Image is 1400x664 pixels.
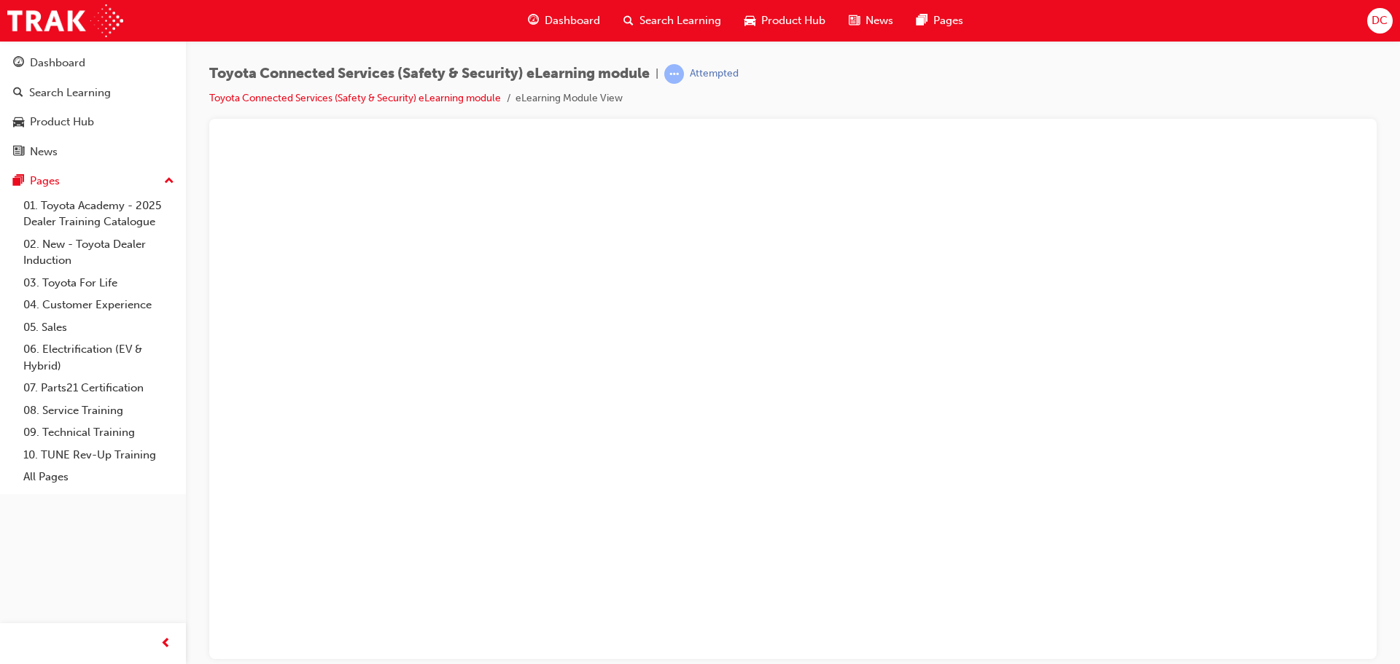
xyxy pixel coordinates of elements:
div: Search Learning [29,85,111,101]
a: News [6,138,180,165]
span: search-icon [623,12,634,30]
span: Product Hub [761,12,825,29]
a: 02. New - Toyota Dealer Induction [17,233,180,272]
span: guage-icon [528,12,539,30]
a: Product Hub [6,109,180,136]
span: pages-icon [13,175,24,188]
span: pages-icon [917,12,927,30]
span: news-icon [13,146,24,159]
a: Toyota Connected Services (Safety & Security) eLearning module [209,92,501,104]
a: 04. Customer Experience [17,294,180,316]
span: Toyota Connected Services (Safety & Security) eLearning module [209,66,650,82]
a: 09. Technical Training [17,421,180,444]
span: Pages [933,12,963,29]
a: 05. Sales [17,316,180,339]
a: 06. Electrification (EV & Hybrid) [17,338,180,377]
span: | [656,66,658,82]
span: car-icon [744,12,755,30]
a: Dashboard [6,50,180,77]
img: Trak [7,4,123,37]
span: search-icon [13,87,23,100]
div: Product Hub [30,114,94,130]
button: Pages [6,168,180,195]
span: DC [1372,12,1388,29]
span: up-icon [164,172,174,191]
a: 10. TUNE Rev-Up Training [17,444,180,466]
div: Attempted [690,67,739,81]
a: Search Learning [6,79,180,106]
span: news-icon [849,12,860,30]
div: Dashboard [30,55,85,71]
button: DashboardSearch LearningProduct HubNews [6,47,180,168]
a: news-iconNews [837,6,905,36]
a: 08. Service Training [17,399,180,422]
a: 03. Toyota For Life [17,272,180,294]
div: News [30,144,58,160]
a: search-iconSearch Learning [612,6,733,36]
a: 01. Toyota Academy - 2025 Dealer Training Catalogue [17,195,180,233]
button: DC [1367,8,1393,34]
span: Search Learning [639,12,721,29]
a: car-iconProduct Hub [733,6,837,36]
a: guage-iconDashboard [516,6,612,36]
span: guage-icon [13,57,24,70]
li: eLearning Module View [516,90,623,107]
span: Dashboard [545,12,600,29]
span: learningRecordVerb_ATTEMPT-icon [664,64,684,84]
span: News [866,12,893,29]
div: Pages [30,173,60,190]
a: pages-iconPages [905,6,975,36]
a: 07. Parts21 Certification [17,377,180,399]
a: All Pages [17,466,180,488]
span: car-icon [13,116,24,129]
span: prev-icon [160,635,171,653]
